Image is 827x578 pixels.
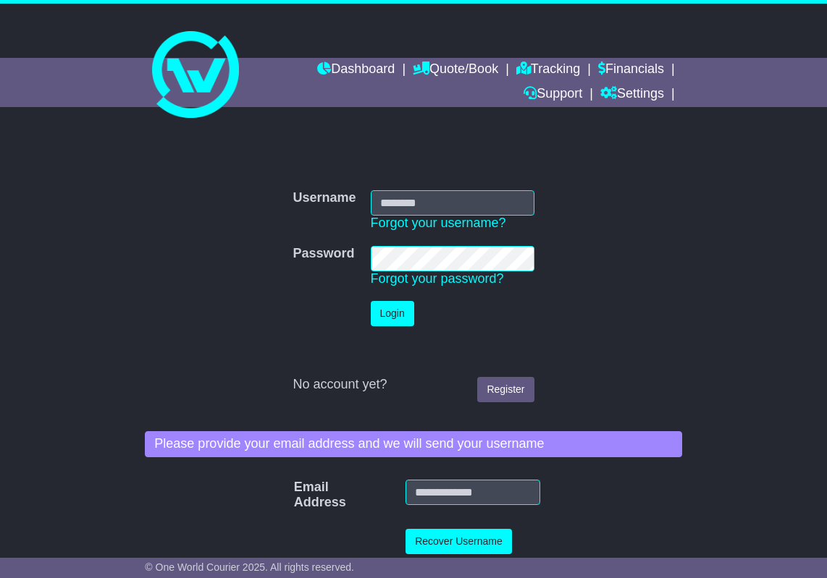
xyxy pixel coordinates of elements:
[287,480,313,511] label: Email Address
[293,246,354,262] label: Password
[524,82,582,107] a: Support
[293,190,356,206] label: Username
[293,377,534,393] div: No account yet?
[600,82,664,107] a: Settings
[371,301,414,326] button: Login
[406,529,512,554] button: Recover Username
[516,58,580,82] a: Tracking
[413,58,498,82] a: Quote/Book
[317,58,395,82] a: Dashboard
[145,561,354,573] span: © One World Courier 2025. All rights reserved.
[477,377,534,402] a: Register
[371,271,504,286] a: Forgot your password?
[371,216,506,230] a: Forgot your username?
[598,58,664,82] a: Financials
[145,431,681,457] div: Please provide your email address and we will send your username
